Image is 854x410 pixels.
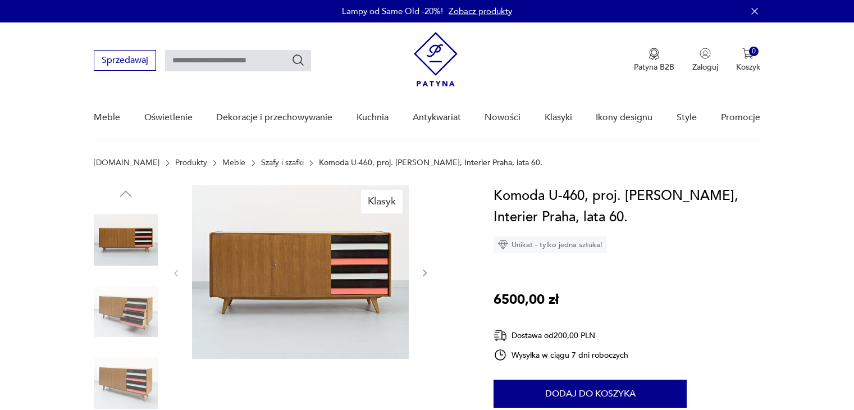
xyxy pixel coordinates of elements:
h1: Komoda U-460, proj. [PERSON_NAME], Interier Praha, lata 60. [494,185,760,228]
a: Antykwariat [413,96,461,139]
a: Nowości [485,96,520,139]
img: Ikona diamentu [498,240,508,250]
a: Dekoracje i przechowywanie [216,96,332,139]
p: Zaloguj [692,62,718,72]
div: Klasyk [361,190,403,213]
a: [DOMAIN_NAME] [94,158,159,167]
div: Unikat - tylko jedna sztuka! [494,236,607,253]
button: 0Koszyk [736,48,760,72]
img: Zdjęcie produktu Komoda U-460, proj. J. Jiroutek, Interier Praha, lata 60. [94,280,158,344]
img: Ikona dostawy [494,329,507,343]
a: Meble [94,96,120,139]
img: Ikona medalu [649,48,660,60]
a: Ikony designu [596,96,652,139]
a: Klasyki [545,96,572,139]
p: Komoda U-460, proj. [PERSON_NAME], Interier Praha, lata 60. [319,158,542,167]
a: Kuchnia [357,96,389,139]
a: Ikona medaluPatyna B2B [634,48,674,72]
p: Koszyk [736,62,760,72]
button: Patyna B2B [634,48,674,72]
button: Zaloguj [692,48,718,72]
div: Wysyłka w ciągu 7 dni roboczych [494,348,628,362]
p: Lampy od Same Old -20%! [342,6,443,17]
img: Ikona koszyka [742,48,753,59]
a: Promocje [721,96,760,139]
a: Produkty [175,158,207,167]
button: Szukaj [291,53,305,67]
img: Ikonka użytkownika [700,48,711,59]
a: Sprzedawaj [94,57,156,65]
button: Sprzedawaj [94,50,156,71]
img: Patyna - sklep z meblami i dekoracjami vintage [414,32,458,86]
p: 6500,00 zł [494,289,559,311]
p: Patyna B2B [634,62,674,72]
div: 0 [749,47,759,56]
img: Zdjęcie produktu Komoda U-460, proj. J. Jiroutek, Interier Praha, lata 60. [192,185,409,359]
a: Zobacz produkty [449,6,512,17]
button: Dodaj do koszyka [494,380,687,408]
a: Meble [222,158,245,167]
a: Szafy i szafki [261,158,304,167]
img: Zdjęcie produktu Komoda U-460, proj. J. Jiroutek, Interier Praha, lata 60. [94,208,158,272]
a: Oświetlenie [144,96,193,139]
a: Style [677,96,697,139]
div: Dostawa od 200,00 PLN [494,329,628,343]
